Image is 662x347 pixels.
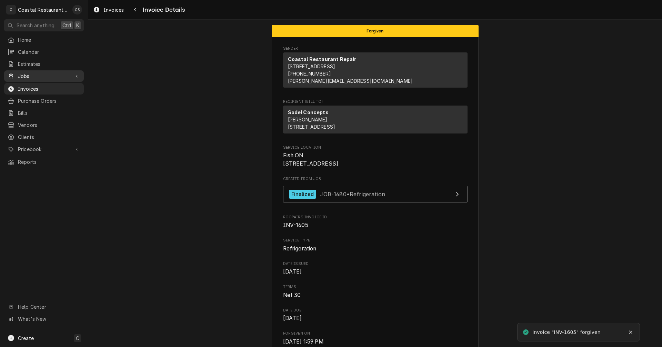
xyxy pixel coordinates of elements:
[18,146,70,153] span: Pricebook
[367,29,383,33] span: Forgiven
[283,268,302,275] span: [DATE]
[6,5,16,14] div: C
[18,72,70,80] span: Jobs
[283,176,468,182] span: Created From Job
[4,131,84,143] a: Clients
[4,156,84,168] a: Reports
[283,186,468,203] a: View Job
[283,46,468,51] span: Sender
[283,291,468,299] span: Terms
[283,331,468,346] div: Forgiven On
[283,99,468,105] span: Recipient (Bill To)
[283,52,468,88] div: Sender
[141,5,184,14] span: Invoice Details
[283,308,468,323] div: Date Due
[18,60,80,68] span: Estimates
[283,106,468,133] div: Recipient (Bill To)
[72,5,82,14] div: CS
[4,301,84,313] a: Go to Help Center
[283,221,468,229] span: Roopairs Invoice ID
[18,335,34,341] span: Create
[283,238,468,243] span: Service Type
[283,152,339,167] span: Fish ON [STREET_ADDRESS]
[283,261,468,267] span: Date Issued
[283,315,302,321] span: [DATE]
[76,22,79,29] span: K
[283,151,468,168] span: Service Location
[283,331,468,336] span: Forgiven On
[18,48,80,56] span: Calendar
[283,46,468,91] div: Invoice Sender
[4,46,84,58] a: Calendar
[18,109,80,117] span: Bills
[76,335,79,342] span: C
[283,284,468,299] div: Terms
[4,58,84,70] a: Estimates
[283,338,468,346] span: Forgiven On
[532,329,602,336] div: Invoice "INV-1605" forgiven
[283,215,468,220] span: Roopairs Invoice ID
[103,6,124,13] span: Invoices
[283,338,324,345] span: [DATE] 1:59 PM
[272,25,479,37] div: Status
[18,133,80,141] span: Clients
[72,5,82,14] div: Chris Sockriter's Avatar
[283,176,468,206] div: Created From Job
[283,215,468,229] div: Roopairs Invoice ID
[288,117,335,130] span: [PERSON_NAME] [STREET_ADDRESS]
[4,143,84,155] a: Go to Pricebook
[288,78,413,84] a: [PERSON_NAME][EMAIL_ADDRESS][DOMAIN_NAME]
[288,63,335,69] span: [STREET_ADDRESS]
[283,292,301,298] span: Net 30
[283,106,468,136] div: Recipient (Bill To)
[4,95,84,107] a: Purchase Orders
[4,313,84,325] a: Go to What's New
[18,6,69,13] div: Coastal Restaurant Repair
[18,36,80,43] span: Home
[283,284,468,290] span: Terms
[283,222,308,228] span: INV-1605
[4,83,84,95] a: Invoices
[283,99,468,137] div: Invoice Recipient
[283,268,468,276] span: Date Issued
[283,308,468,313] span: Date Due
[320,190,385,197] span: JOB-1680 • Refrigeration
[283,145,468,168] div: Service Location
[18,315,80,323] span: What's New
[18,303,80,310] span: Help Center
[283,145,468,150] span: Service Location
[283,245,468,253] span: Service Type
[130,4,141,15] button: Navigate back
[288,56,357,62] strong: Coastal Restaurant Repair
[288,71,331,77] a: [PHONE_NUMBER]
[288,109,329,115] strong: Sodel Concepts
[18,85,80,92] span: Invoices
[4,19,84,31] button: Search anythingCtrlK
[4,107,84,119] a: Bills
[90,4,127,16] a: Invoices
[4,70,84,82] a: Go to Jobs
[18,121,80,129] span: Vendors
[17,22,54,29] span: Search anything
[62,22,71,29] span: Ctrl
[4,34,84,46] a: Home
[18,158,80,166] span: Reports
[283,314,468,323] span: Date Due
[283,52,468,90] div: Sender
[18,97,80,105] span: Purchase Orders
[289,190,316,199] div: Finalized
[4,119,84,131] a: Vendors
[283,245,317,252] span: Refrigeration
[283,238,468,252] div: Service Type
[283,261,468,276] div: Date Issued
